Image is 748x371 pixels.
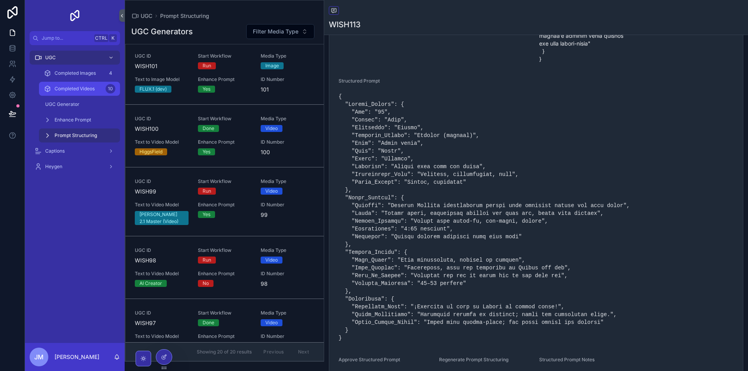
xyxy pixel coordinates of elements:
span: Heygen [45,164,62,170]
span: Enhance Prompt [198,139,252,145]
a: UGC IDWISH100Start WorkflowDoneMedia TypeVideoText to Video ModelHiggsFieldEnhance PromptYesID Nu... [125,104,324,167]
div: scrollable content [25,45,125,184]
span: UGC ID [135,116,189,122]
span: Media Type [261,310,314,316]
span: 101 [261,86,314,93]
a: UGC IDWISH101Start WorkflowRunMedia TypeImageText to Image ModelFLUX.1 (dev)Enhance PromptYesID N... [125,42,324,104]
span: Approve Structured Prompt [339,357,400,362]
div: 10 [106,84,115,93]
span: Media Type [261,178,314,185]
span: Text to Video Model [135,139,189,145]
div: Video [265,125,278,132]
div: Image [265,62,279,69]
span: WISH99 [135,188,189,195]
span: ID Number [261,76,314,83]
span: ID Number [261,202,314,208]
span: Start Workflow [198,116,252,122]
div: Run [203,62,211,69]
span: Enhance Prompt [198,271,252,277]
span: WISH98 [135,257,189,264]
span: Structured Prompt [339,78,380,84]
div: Run [203,257,211,264]
div: Done [203,125,214,132]
a: UGC IDWISH99Start WorkflowRunMedia TypeVideoText to Video Model[PERSON_NAME] 2.1 Master (Video)En... [125,167,324,236]
div: HiggsField [139,148,162,155]
span: Enhance Prompt [198,333,252,339]
button: Jump to...CtrlK [30,31,120,45]
a: UGC Generator [39,97,120,111]
span: WISH101 [135,62,189,70]
a: Completed Images4 [39,66,120,80]
span: Completed Videos [55,86,95,92]
span: Structured Prompt Notes [539,357,595,362]
span: Text to Video Model [135,333,189,339]
a: Heygen [30,160,120,174]
span: Ctrl [94,34,108,42]
span: Start Workflow [198,247,252,253]
a: Captions [30,144,120,158]
span: Showing 20 of 20 results [197,349,252,355]
span: JM [34,352,44,362]
div: Video [265,188,278,195]
span: Media Type [261,247,314,253]
span: ID Number [261,333,314,339]
span: Enhance Prompt [198,76,252,83]
span: Prompt Structuring [55,132,97,139]
span: UGC ID [135,247,189,253]
a: Prompt Structuring [39,128,120,142]
span: Enhance Prompt [55,117,91,123]
span: Filter Media Type [253,28,298,35]
img: App logo [69,9,81,22]
span: UGC ID [135,53,189,59]
span: ID Number [261,271,314,277]
button: Select Button [246,24,314,39]
div: Done [203,319,214,326]
a: Completed Videos10 [39,82,120,96]
a: UGC [131,12,152,20]
span: Regenerate Prompt Structuring [439,357,508,362]
span: Enhance Prompt [198,202,252,208]
a: Prompt Structuring [160,12,209,20]
span: Start Workflow [198,178,252,185]
div: AI Creator [139,280,162,287]
span: UGC Generator [45,101,79,107]
span: Start Workflow [198,310,252,316]
div: Video [265,257,278,264]
div: Yes [203,211,210,218]
a: UGC IDWISH97Start WorkflowDoneMedia TypeVideoText to Video ModelAI CreatorEnhance PromptNoID Numb... [125,299,324,361]
div: Video [265,319,278,326]
span: 98 [261,280,314,288]
div: FLUX.1 (dev) [139,86,167,93]
div: 4 [106,69,115,78]
span: K [110,35,116,41]
span: UGC [141,12,152,20]
a: UGC IDWISH98Start WorkflowRunMedia TypeVideoText to Video ModelAI CreatorEnhance PromptNoID Number98 [125,236,324,299]
div: Run [203,188,211,195]
span: WISH97 [135,319,189,327]
a: UGC [30,51,120,65]
a: Enhance Prompt [39,113,120,127]
span: Media Type [261,116,314,122]
div: Yes [203,148,210,155]
span: Captions [45,148,65,154]
span: Completed Images [55,70,96,76]
span: UGC ID [135,310,189,316]
span: Text to Image Model [135,76,189,83]
div: Yes [203,86,210,93]
span: 100 [261,148,314,156]
span: Media Type [261,53,314,59]
span: 99 [261,211,314,219]
span: Text to Video Model [135,271,189,277]
span: UGC ID [135,178,189,185]
p: [PERSON_NAME] [55,353,99,361]
span: Jump to... [42,35,91,41]
span: Text to Video Model [135,202,189,208]
div: No [203,280,209,287]
div: { "Loremi_Dolors": { "Ame": "95", "Consec": "Adip", "Elitseddo": "Eiusmo", "Temporin_Utlabo": "Et... [339,93,734,342]
div: [PERSON_NAME] 2.1 Master (Video) [139,211,184,225]
span: Start Workflow [198,53,252,59]
span: WISH100 [135,125,189,133]
h1: UGC Generators [131,26,193,37]
span: ID Number [261,139,314,145]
